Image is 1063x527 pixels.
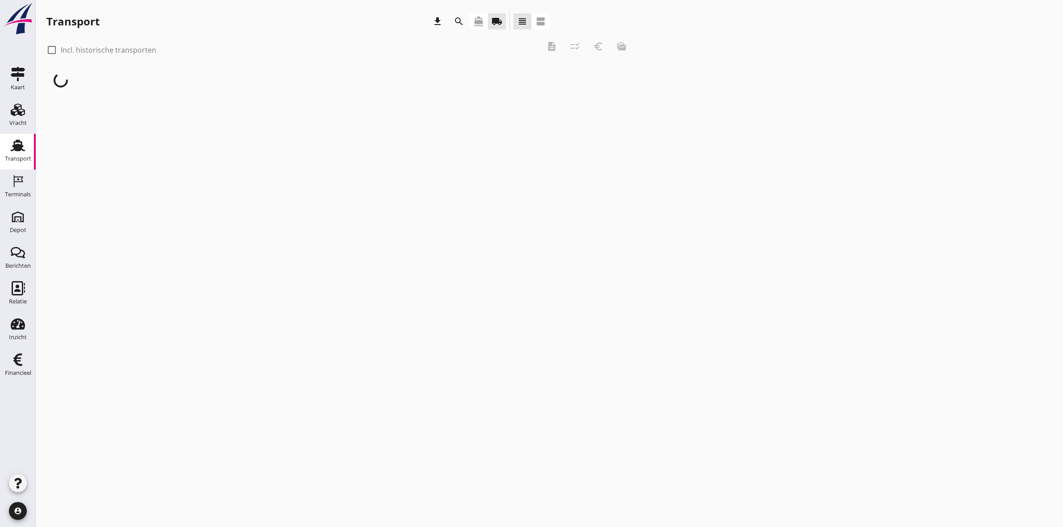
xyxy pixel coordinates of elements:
div: Relatie [9,299,27,304]
div: Transport [46,14,100,29]
i: view_agenda [535,16,546,27]
label: Incl. historische transporten [61,46,156,54]
img: logo-small.a267ee39.svg [2,2,34,35]
div: Financieel [5,370,31,376]
i: local_shipping [492,16,502,27]
div: Vracht [9,120,27,126]
i: directions_boat [473,16,484,27]
div: Terminals [5,191,31,197]
div: Berichten [5,263,31,269]
div: Depot [10,227,26,233]
div: Transport [5,156,31,162]
i: download [432,16,443,27]
div: Kaart [11,84,25,90]
i: view_headline [517,16,528,27]
i: account_circle [9,502,27,520]
i: search [454,16,464,27]
div: Inzicht [9,334,27,340]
